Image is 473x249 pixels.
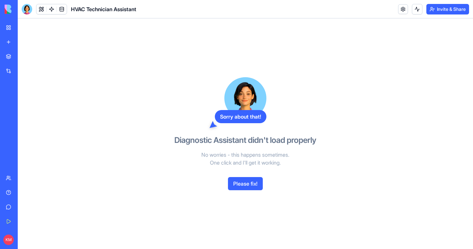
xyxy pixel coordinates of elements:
span: HVAC Technician Assistant [71,5,136,13]
p: No worries - this happens sometimes. One click and I'll get it working. [170,151,321,167]
img: logo [5,5,45,14]
button: Invite & Share [426,4,469,14]
button: Please fix! [228,177,263,190]
div: Sorry about that! [215,110,266,123]
span: KM [3,235,14,245]
h3: Diagnostic Assistant didn't load properly [174,135,316,146]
